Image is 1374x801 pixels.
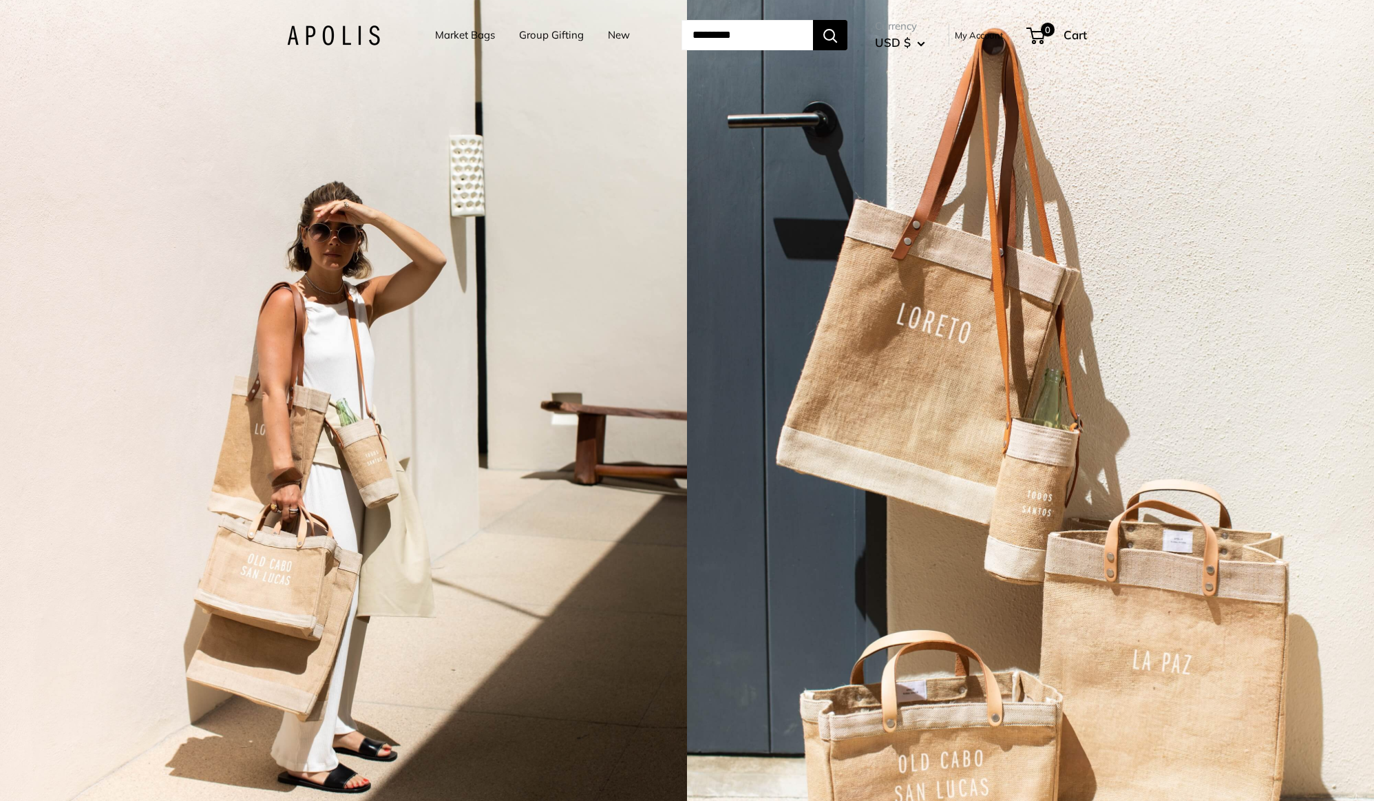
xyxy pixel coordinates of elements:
a: My Account [955,27,1004,43]
a: Market Bags [435,25,495,45]
button: Search [813,20,847,50]
span: Currency [875,17,925,36]
a: 0 Cart [1028,24,1087,46]
img: Apolis [287,25,380,45]
span: Cart [1064,28,1087,42]
span: 0 [1041,23,1055,37]
input: Search... [681,20,813,50]
a: New [608,25,630,45]
button: USD $ [875,32,925,54]
span: USD $ [875,35,911,50]
a: Group Gifting [519,25,584,45]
